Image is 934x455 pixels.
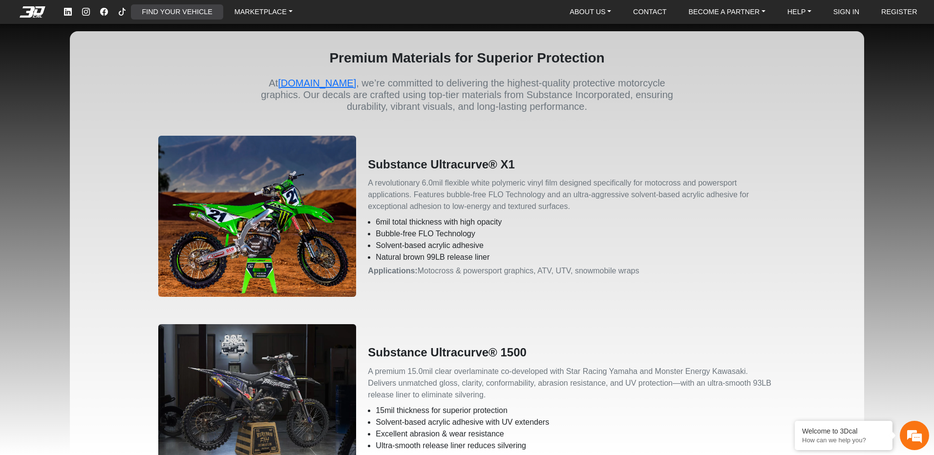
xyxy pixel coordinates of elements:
a: MARKETPLACE [231,4,297,20]
a: HELP [784,4,815,20]
li: Bubble‑free FLO Technology [376,228,776,240]
div: FAQs [65,289,126,319]
h2: Substance Ultracurve® X1 [368,156,776,174]
a: BECOME A PARTNER [684,4,769,20]
a: CONTACT [629,4,670,20]
div: Navigation go back [11,50,25,65]
a: [DOMAIN_NAME] [278,78,356,88]
li: Solvent‑based acrylic adhesive [376,240,776,251]
a: SIGN IN [829,4,864,20]
p: Motocross & powersport graphics, ATV, UTV, snowmobile wraps [368,265,776,277]
h1: Premium Materials for Superior Protection [258,47,676,69]
img: Substance Ultracurve X1 print media [158,136,356,297]
li: Solvent‑based acrylic adhesive with UV extenders [376,416,776,428]
li: 6mil total thickness with high opacity [376,216,776,228]
p: A premium 15.0mil clear overlaminate co‑developed with Star Racing Yamaha and Monster Energy Kawa... [368,366,776,401]
li: 15mil thickness for superior protection [376,405,776,416]
li: Excellent abrasion & wear resistance [376,428,776,440]
strong: Applications: [368,267,417,275]
div: Articles [126,289,186,319]
a: REGISTER [877,4,921,20]
div: Chat with us now [65,51,179,64]
textarea: Type your message and hit 'Enter' [5,254,186,289]
p: A revolutionary 6.0mil flexible white polymeric vinyl film designed specifically for motocross an... [368,177,776,212]
h2: Substance Ultracurve® 1500 [368,344,776,362]
li: Ultra‑smooth release liner reduces silvering [376,440,776,452]
div: Minimize live chat window [160,5,184,28]
span: Conversation [5,306,65,312]
p: How can we help you? [802,436,885,444]
a: FIND YOUR VEHICLE [138,4,216,20]
span: We're online! [57,115,135,207]
p: At , we’re committed to delivering the highest-quality protective motorcycle graphics. Our decals... [258,77,676,112]
a: ABOUT US [566,4,615,20]
li: Natural brown 99LB release liner [376,251,776,263]
div: Welcome to 3Dcal [802,427,885,435]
